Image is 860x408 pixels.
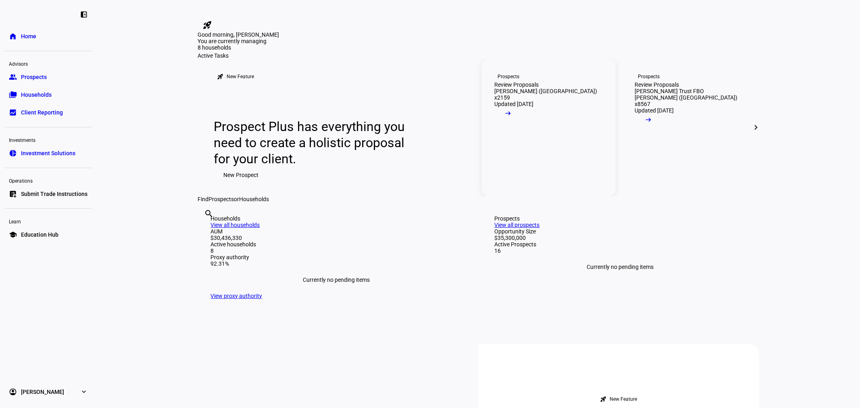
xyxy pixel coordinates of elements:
[21,32,36,40] span: Home
[9,190,17,198] eth-mat-symbol: list_alt_add
[635,88,743,107] div: [PERSON_NAME] Trust FBO [PERSON_NAME] ([GEOGRAPHIC_DATA]) x8567
[498,73,520,80] div: Prospects
[9,108,17,117] eth-mat-symbol: bid_landscape
[5,104,92,121] a: bid_landscapeClient Reporting
[211,228,462,235] div: AUM
[198,196,759,202] div: Find or
[21,108,63,117] span: Client Reporting
[211,254,462,260] div: Proxy authority
[239,196,269,202] span: Households
[5,58,92,69] div: Advisors
[211,222,260,228] a: View all households
[198,38,267,44] span: You are currently managing
[203,20,212,30] mat-icon: rocket_launch
[211,235,462,241] div: $30,436,330
[80,388,88,396] eth-mat-symbol: expand_more
[635,81,679,88] div: Review Proposals
[198,52,759,59] div: Active Tasks
[495,215,746,222] div: Prospects
[5,69,92,85] a: groupProspects
[5,215,92,227] div: Learn
[21,190,87,198] span: Submit Trade Instructions
[211,241,462,248] div: Active households
[204,209,214,219] mat-icon: search
[5,145,92,161] a: pie_chartInvestment Solutions
[21,231,58,239] span: Education Hub
[751,123,761,132] mat-icon: chevron_right
[482,59,616,196] a: ProspectsReview Proposals[PERSON_NAME] ([GEOGRAPHIC_DATA]) x2159Updated [DATE]
[214,167,269,183] button: New Prospect
[9,91,17,99] eth-mat-symbol: folder_copy
[21,73,47,81] span: Prospects
[645,116,653,124] mat-icon: arrow_right_alt
[214,119,413,167] div: Prospect Plus has everything you need to create a holistic proposal for your client.
[495,254,746,280] div: Currently no pending items
[211,267,462,293] div: Currently no pending items
[9,231,17,239] eth-mat-symbol: school
[600,396,607,402] mat-icon: rocket_launch
[495,228,746,235] div: Opportunity Size
[21,149,75,157] span: Investment Solutions
[495,88,603,101] div: [PERSON_NAME] ([GEOGRAPHIC_DATA]) x2159
[495,241,746,248] div: Active Prospects
[495,101,534,107] div: Updated [DATE]
[495,81,539,88] div: Review Proposals
[211,260,462,267] div: 92.31%
[217,73,224,80] mat-icon: rocket_launch
[9,32,17,40] eth-mat-symbol: home
[495,248,746,254] div: 16
[80,10,88,19] eth-mat-symbol: left_panel_close
[9,149,17,157] eth-mat-symbol: pie_chart
[5,175,92,186] div: Operations
[211,293,262,299] a: View proxy authority
[21,91,52,99] span: Households
[204,220,206,229] input: Enter name of prospect or household
[610,396,637,402] div: New Feature
[5,28,92,44] a: homeHome
[5,134,92,145] div: Investments
[9,73,17,81] eth-mat-symbol: group
[21,388,64,396] span: [PERSON_NAME]
[211,248,462,254] div: 8
[211,215,462,222] div: Households
[224,167,259,183] span: New Prospect
[495,235,746,241] div: $35,300,000
[504,109,512,117] mat-icon: arrow_right_alt
[9,388,17,396] eth-mat-symbol: account_circle
[5,87,92,103] a: folder_copyHouseholds
[198,31,759,38] div: Good morning, [PERSON_NAME]
[198,44,279,52] div: 8 households
[635,107,674,114] div: Updated [DATE]
[638,73,660,80] div: Prospects
[495,222,540,228] a: View all prospects
[622,59,756,196] a: ProspectsReview Proposals[PERSON_NAME] Trust FBO [PERSON_NAME] ([GEOGRAPHIC_DATA]) x8567Updated [...
[209,196,234,202] span: Prospects
[227,73,254,80] div: New Feature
